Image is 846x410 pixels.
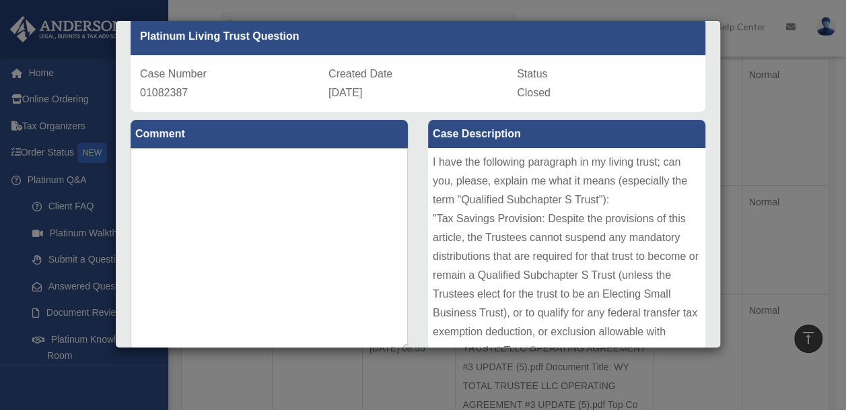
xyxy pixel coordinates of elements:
span: Closed [517,87,551,98]
label: Comment [131,120,408,148]
div: Platinum Living Trust Question [131,18,705,55]
span: Case Number [140,68,207,79]
label: Case Description [428,120,705,148]
span: 01082387 [140,87,188,98]
span: [DATE] [328,87,362,98]
span: Status [517,68,547,79]
span: Created Date [328,68,392,79]
div: I have the following paragraph in my living trust; can you, please, explain me what it means (esp... [428,148,705,350]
